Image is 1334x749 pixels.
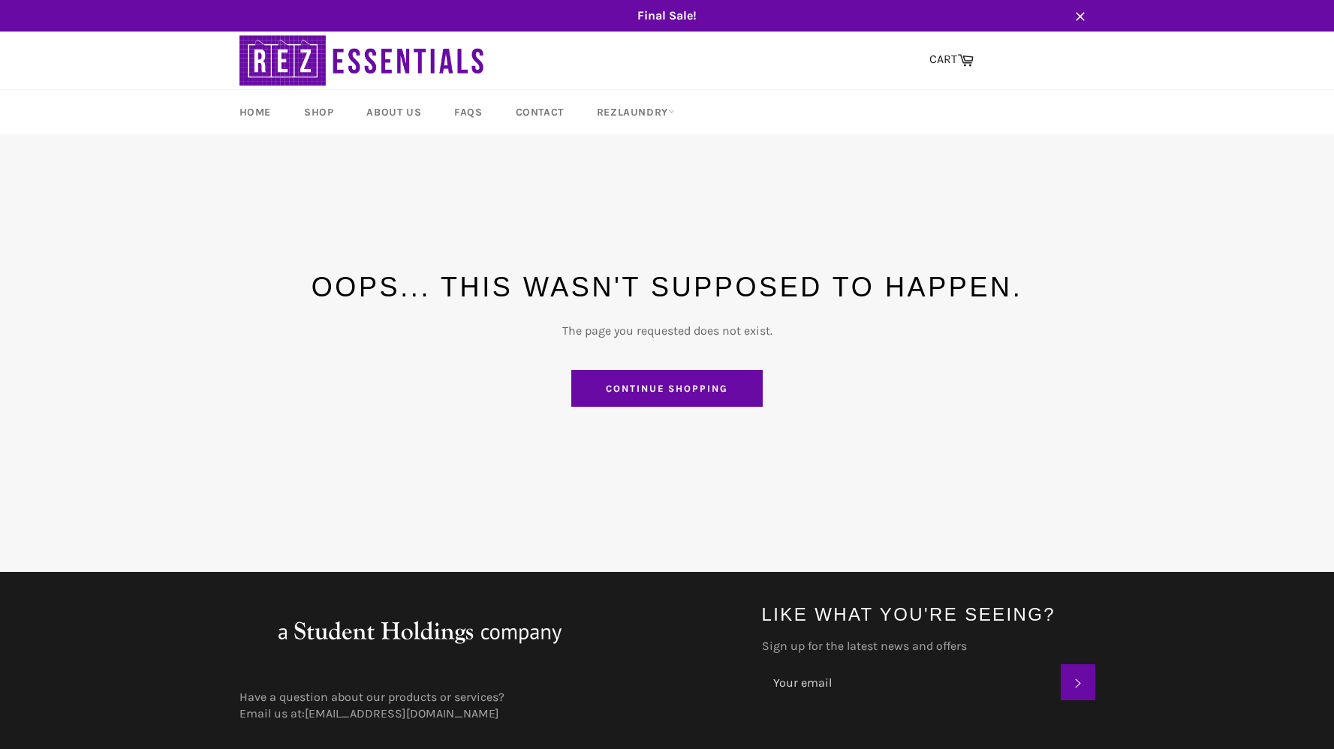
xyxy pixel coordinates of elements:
[922,44,981,76] a: CART
[762,602,1095,627] h4: Like what you're seeing?
[289,90,348,134] a: Shop
[239,602,600,662] img: aStudentHoldingsNFPcompany_large.png
[224,8,1110,24] span: Final Sale!
[305,706,499,720] a: [EMAIL_ADDRESS][DOMAIN_NAME]
[239,32,487,89] img: RezEssentials
[501,90,579,134] a: Contact
[239,323,1095,339] p: The page you requested does not exist.
[762,638,1095,654] label: Sign up for the latest news and offers
[762,664,1061,700] input: Your email
[571,370,763,408] a: Continue shopping
[224,90,286,134] a: Home
[582,90,690,134] a: RezLaundry
[224,689,747,722] div: Have a question about our products or services? Email us at:
[351,90,436,134] a: About Us
[439,90,497,134] a: FAQs
[239,269,1095,306] h1: Oops... This wasn't supposed to happen.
